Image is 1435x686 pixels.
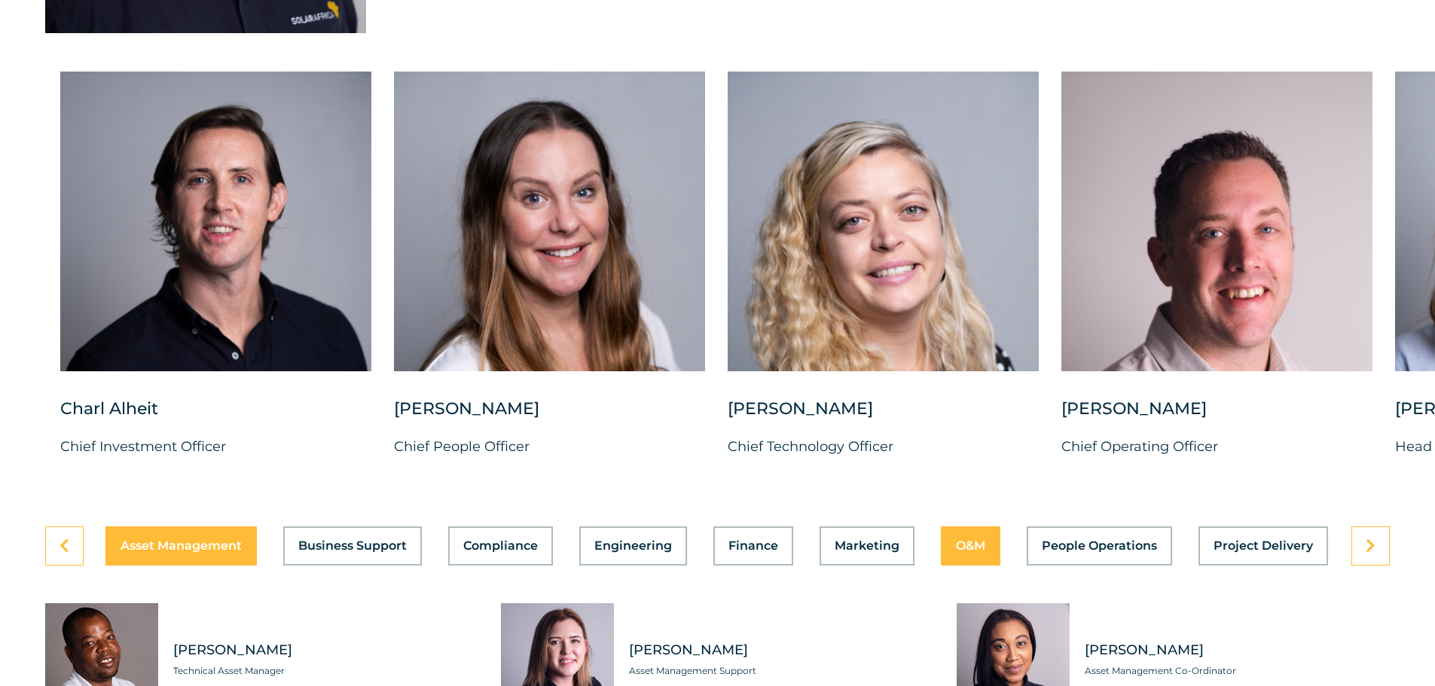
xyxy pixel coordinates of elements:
span: [PERSON_NAME] [173,641,478,660]
span: Project Delivery [1214,540,1313,552]
span: Business Support [298,540,407,552]
p: Chief Investment Officer [60,435,371,458]
span: Finance [728,540,778,552]
p: Chief Technology Officer [728,435,1039,458]
div: [PERSON_NAME] [728,398,1039,435]
p: Chief Operating Officer [1061,435,1372,458]
span: O&M [956,540,985,552]
span: Technical Asset Manager [173,663,478,678]
span: [PERSON_NAME] [1085,641,1390,660]
span: Asset Management Co-Ordinator [1085,663,1390,678]
span: People Operations [1042,540,1157,552]
span: Asset Management [121,540,242,552]
div: [PERSON_NAME] [394,398,705,435]
div: Charl Alheit [60,398,371,435]
span: Marketing [835,540,899,552]
span: Engineering [594,540,672,552]
div: [PERSON_NAME] [1061,398,1372,435]
span: Asset Management Support [629,663,934,678]
p: Chief People Officer [394,435,705,458]
span: Compliance [463,540,538,552]
span: [PERSON_NAME] [629,641,934,660]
